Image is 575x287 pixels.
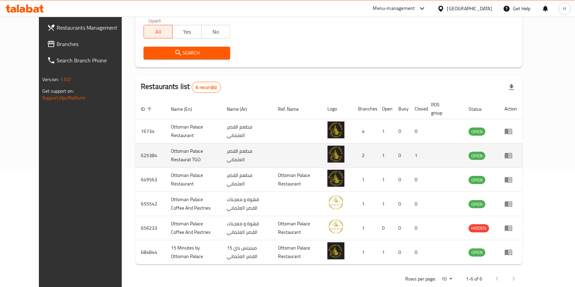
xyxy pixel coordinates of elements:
[447,5,492,12] div: [GEOGRAPHIC_DATA]
[272,240,322,265] td: Ottoman Palace Restaurant
[504,248,517,256] div: Menu
[57,40,130,48] span: Branches
[221,216,272,240] td: قهوة و معجنات القصر العثماني
[165,119,221,143] td: Ottoman Palace Restaurant
[221,192,272,216] td: قهوة و معجنات القصر العثماني
[221,168,272,192] td: مطعم القصر العثماني
[377,99,393,119] th: Open
[272,216,322,240] td: Ottoman Palace Restaurant
[469,152,485,160] div: OPEN
[469,224,489,232] span: HIDDEN
[466,275,482,283] p: 1-6 of 6
[353,192,377,216] td: 1
[439,274,455,284] div: Rows per page:
[165,168,221,192] td: Ottoman Palace Restaurant
[504,200,517,208] div: Menu
[221,143,272,168] td: مطعم القصر العثماني
[373,4,415,13] div: Menu-management
[353,168,377,192] td: 1
[165,192,221,216] td: Ottoman Palace Coffee And Pastries
[327,170,344,187] img: Ottoman Palace Restaurant
[278,105,308,113] span: Ref. Name
[469,105,491,113] span: Status
[393,192,409,216] td: 0
[409,192,426,216] td: 0
[42,87,74,95] span: Get support on:
[353,240,377,265] td: 1
[57,24,130,32] span: Restaurants Management
[135,240,165,265] td: 684844
[504,176,517,184] div: Menu
[469,224,489,232] div: HIDDEN
[393,143,409,168] td: 0
[201,25,230,39] button: No
[42,93,86,102] a: Support.OpsPlatform
[563,5,566,12] span: H
[409,119,426,143] td: 0
[409,240,426,265] td: 0
[377,240,393,265] td: 1
[42,52,135,69] a: Search Branch Phone
[504,224,517,232] div: Menu
[377,143,393,168] td: 1
[165,240,221,265] td: 15 Minutes by Ottoman Palace
[327,194,344,211] img: Ottoman Palace Coffee And Pastries
[135,216,165,240] td: 656233
[409,143,426,168] td: 1
[221,240,272,265] td: 15 مينيتس باي القصر العثماني
[171,105,201,113] span: Name (En)
[353,216,377,240] td: 1
[192,84,221,91] span: 6 record(s)
[409,99,426,119] th: Closed
[322,99,353,119] th: Logo
[135,192,165,216] td: 655542
[175,27,198,37] span: Yes
[327,121,344,138] img: Ottoman Palace Restaurant
[393,119,409,143] td: 0
[409,168,426,192] td: 0
[42,75,59,84] span: Version:
[353,99,377,119] th: Branches
[469,248,485,257] div: OPEN
[135,99,522,265] table: enhanced table
[469,248,485,256] span: OPEN
[327,146,344,163] img: Ottoman Palace Restaurat TGO
[135,119,165,143] td: 16734
[377,216,393,240] td: 0
[377,119,393,143] td: 1
[353,143,377,168] td: 2
[149,49,225,57] span: Search
[144,47,230,59] button: Search
[327,242,344,259] img: 15 Minutes by Ottoman Palace
[60,75,71,84] span: 1.0.0
[469,200,485,208] div: OPEN
[499,99,522,119] th: Action
[221,119,272,143] td: مطعم القصر العثماني
[393,168,409,192] td: 0
[405,275,436,283] p: Rows per page:
[204,27,227,37] span: No
[469,176,485,184] span: OPEN
[409,216,426,240] td: 0
[172,25,201,39] button: Yes
[135,168,165,192] td: 649563
[165,216,221,240] td: Ottoman Palace Coffee And Pastries
[327,218,344,235] img: Ottoman Palace Coffee And Pastries
[148,18,161,23] label: Upsell
[393,99,409,119] th: Busy
[227,105,256,113] span: Name (Ar)
[377,192,393,216] td: 1
[144,25,173,39] button: All
[272,168,322,192] td: Ottoman Palace Restaurant
[165,143,221,168] td: Ottoman Palace Restaurat TGO
[393,216,409,240] td: 0
[469,128,485,136] span: OPEN
[469,200,485,208] span: OPEN
[141,81,221,93] h2: Restaurants list
[503,79,520,95] div: Export file
[147,27,170,37] span: All
[431,101,455,117] span: POS group
[353,119,377,143] td: 4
